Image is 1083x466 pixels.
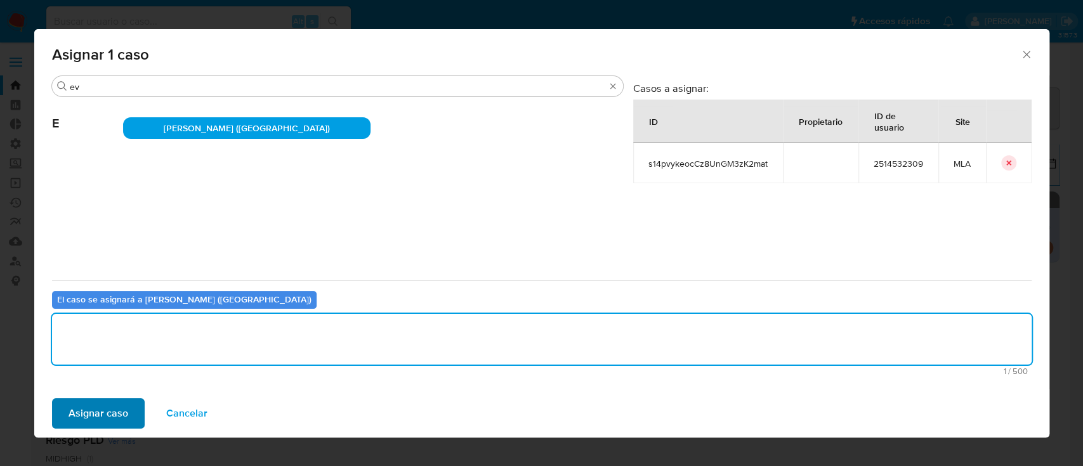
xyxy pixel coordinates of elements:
button: Cancelar [150,398,224,429]
div: Propietario [784,106,858,136]
div: [PERSON_NAME] ([GEOGRAPHIC_DATA]) [123,117,371,139]
span: E [52,97,123,131]
div: assign-modal [34,29,1049,437]
span: Cancelar [166,399,207,427]
span: [PERSON_NAME] ([GEOGRAPHIC_DATA]) [164,122,330,134]
span: s14pvykeocCz8UnGM3zK2mat [648,158,768,169]
b: El caso se asignará a [PERSON_NAME] ([GEOGRAPHIC_DATA]) [57,293,312,306]
span: Máximo 500 caracteres [56,367,1028,375]
h3: Casos a asignar: [633,82,1032,94]
span: 2514532309 [874,158,923,169]
span: MLA [954,158,971,169]
div: Site [940,106,985,136]
button: Buscar [57,81,67,91]
span: Asignar 1 caso [52,47,1021,62]
div: ID [634,106,673,136]
span: Asignar caso [69,399,128,427]
button: icon-button [1001,155,1016,171]
div: ID de usuario [859,100,938,142]
button: Borrar [608,81,618,91]
input: Buscar analista [70,81,605,93]
button: Asignar caso [52,398,145,429]
button: Cerrar ventana [1020,48,1032,60]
